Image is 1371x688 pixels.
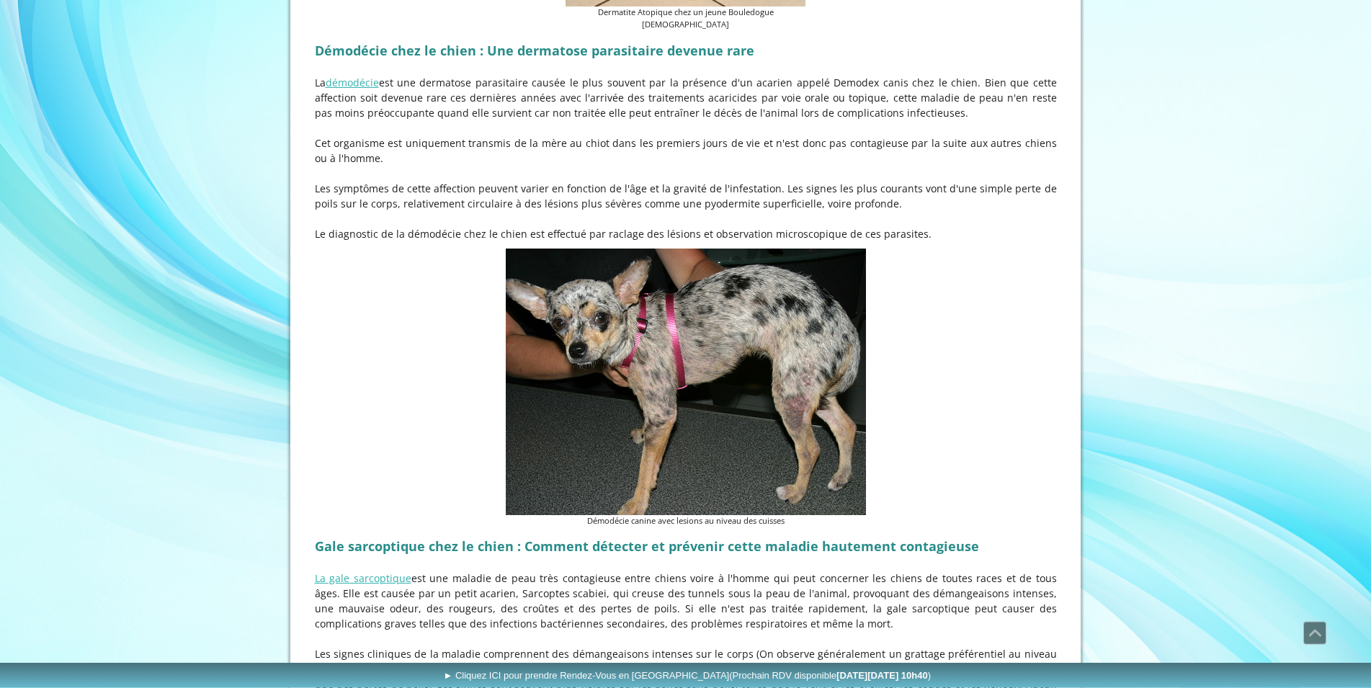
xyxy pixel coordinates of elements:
strong: Gale sarcoptique chez le chien : Comment détecter et prévenir cette maladie hautement contagieuse [315,537,979,555]
p: Cet organisme est uniquement transmis de la mère au chiot dans les premiers jours de vie et n'est... [315,135,1057,166]
p: Le diagnostic de la démodécie chez le chien est effectué par raclage des lésions et observation m... [315,226,1057,241]
a: La gale sarcoptique [315,571,411,585]
p: est une maladie de peau très contagieuse entre chiens voire à l'homme qui peut concerner les chie... [315,571,1057,631]
a: Défiler vers le haut [1303,622,1326,645]
figcaption: Dermatite Atopique chez un jeune Bouledogue [DEMOGRAPHIC_DATA] [566,6,805,31]
span: Défiler vers le haut [1304,622,1326,644]
span: ► Cliquez ICI pour prendre Rendez-Vous en [GEOGRAPHIC_DATA] [443,670,931,681]
p: Les symptômes de cette affection peuvent varier en fonction de l'âge et la gravité de l'infestati... [315,181,1057,211]
a: démodécie [326,76,379,89]
p: La est une dermatose parasitaire causée le plus souvent par la présence d'un acarien appelé Demod... [315,75,1057,120]
figcaption: Démodécie canine avec lesions au niveau des cuisses [506,515,866,527]
strong: Démodécie chez le chien : Une dermatose parasitaire devenue rare [315,42,754,59]
img: Démodécie canine avec lesions au niveau des cuisses [506,249,866,515]
span: (Prochain RDV disponible ) [729,670,931,681]
b: [DATE][DATE] 10h40 [836,670,928,681]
